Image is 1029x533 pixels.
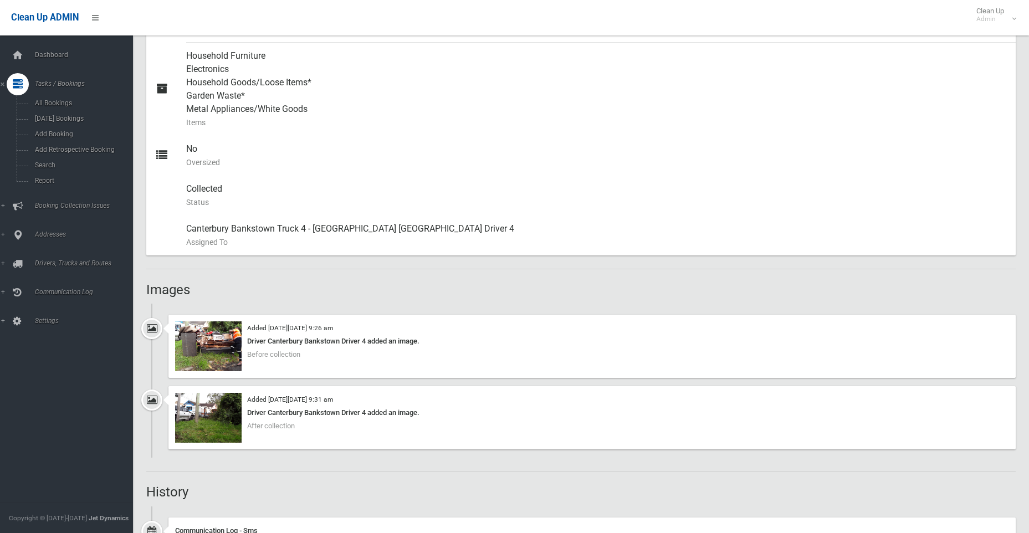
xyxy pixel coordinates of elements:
span: Add Booking [32,130,132,138]
small: Items [186,116,1007,129]
div: Driver Canterbury Bankstown Driver 4 added an image. [175,406,1009,419]
h2: History [146,485,1016,499]
span: Booking Collection Issues [32,202,141,209]
span: All Bookings [32,99,132,107]
div: Driver Canterbury Bankstown Driver 4 added an image. [175,335,1009,348]
span: After collection [247,422,295,430]
small: Admin [976,15,1004,23]
div: Canterbury Bankstown Truck 4 - [GEOGRAPHIC_DATA] [GEOGRAPHIC_DATA] Driver 4 [186,216,1007,255]
span: Add Retrospective Booking [32,146,132,153]
small: Added [DATE][DATE] 9:31 am [247,396,333,403]
span: Before collection [247,350,300,358]
span: [DATE] Bookings [32,115,132,122]
img: 2025-05-2709.30.532658394277696539410.jpg [175,393,242,443]
strong: Jet Dynamics [89,514,129,522]
div: Household Furniture Electronics Household Goods/Loose Items* Garden Waste* Metal Appliances/White... [186,43,1007,136]
small: Added [DATE][DATE] 9:26 am [247,324,333,332]
span: Drivers, Trucks and Routes [32,259,141,267]
small: Status [186,196,1007,209]
h2: Images [146,283,1016,297]
span: Addresses [32,230,141,238]
div: No [186,136,1007,176]
span: Tasks / Bookings [32,80,141,88]
span: Clean Up [971,7,1015,23]
div: Collected [186,176,1007,216]
span: Search [32,161,132,169]
span: Copyright © [DATE]-[DATE] [9,514,87,522]
span: Report [32,177,132,184]
small: Assigned To [186,235,1007,249]
span: Communication Log [32,288,141,296]
img: 2025-05-2709.26.093738077629968964149.jpg [175,321,242,371]
span: Settings [32,317,141,325]
span: Clean Up ADMIN [11,12,79,23]
small: Oversized [186,156,1007,169]
span: Dashboard [32,51,141,59]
